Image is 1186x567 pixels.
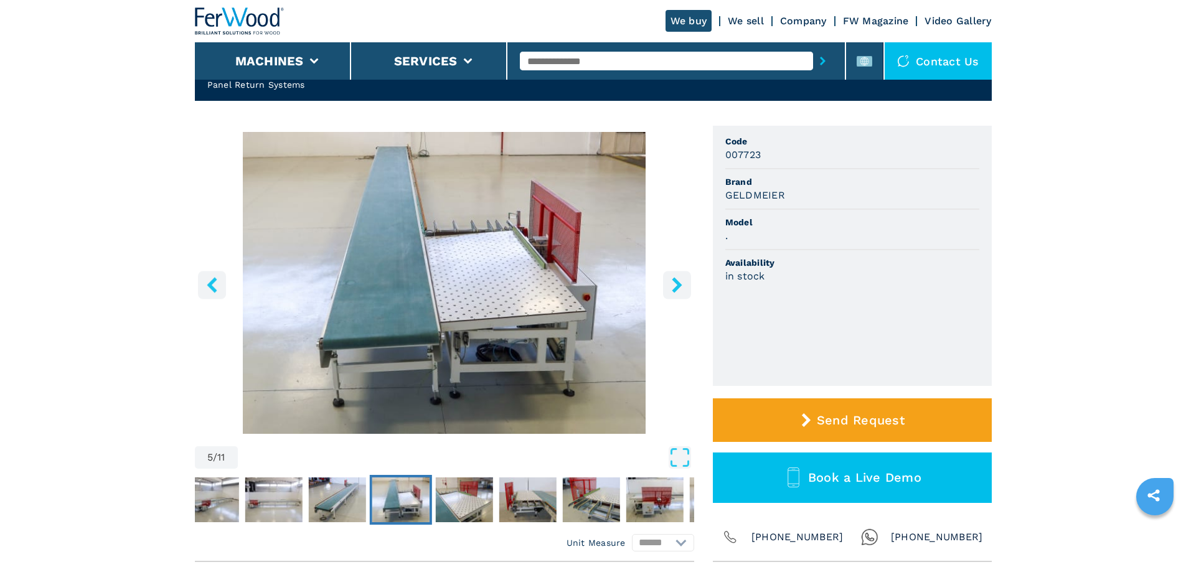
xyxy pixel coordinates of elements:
h2: Panel Return Systems [207,78,365,91]
span: Model [725,216,979,228]
em: Unit Measure [567,537,626,549]
button: Go to Slide 9 [623,475,685,525]
button: Book a Live Demo [713,452,992,503]
button: right-button [663,271,691,299]
img: df799d6af0cc49e469c3b4b53449e993 [181,477,238,522]
div: Contact us [885,42,992,80]
div: Go to Slide 5 [195,132,694,434]
img: f69bc67442f8f27a2364480830f82806 [689,477,746,522]
button: Services [394,54,458,68]
button: Go to Slide 5 [369,475,431,525]
h3: GELDMEIER [725,188,785,202]
span: Brand [725,176,979,188]
img: Whatsapp [861,528,878,546]
img: a3a8a10a4953f42447c67e3836ae47d1 [245,477,302,522]
button: Go to Slide 3 [242,475,304,525]
img: Phone [722,528,739,546]
span: / [213,452,217,462]
img: 95ea0bc2da82a20d820f44b4fe26d7f4 [372,477,429,522]
h3: 007723 [725,148,761,162]
h3: . [725,228,728,243]
button: Go to Slide 7 [496,475,558,525]
button: submit-button [813,47,832,75]
span: [PHONE_NUMBER] [751,528,844,546]
img: 5ce77cde606e20445bcae1c8c4bc9870 [626,477,683,522]
span: Send Request [817,413,905,428]
button: left-button [198,271,226,299]
nav: Thumbnail Navigation [115,475,614,525]
h3: in stock [725,269,765,283]
span: Code [725,135,979,148]
a: Video Gallery [925,15,991,27]
button: Open Fullscreen [241,446,691,469]
button: Go to Slide 4 [306,475,368,525]
img: c42186196816bd43bc0f6f8ecdb79d67 [562,477,619,522]
a: We buy [666,10,712,32]
button: Machines [235,54,304,68]
a: Company [780,15,827,27]
img: Contact us [897,55,910,67]
a: sharethis [1138,480,1169,511]
span: Availability [725,256,979,269]
button: Go to Slide 2 [179,475,241,525]
span: Book a Live Demo [808,470,921,485]
span: [PHONE_NUMBER] [891,528,983,546]
button: Send Request [713,398,992,442]
button: Go to Slide 10 [687,475,749,525]
button: Go to Slide 6 [433,475,495,525]
a: We sell [728,15,764,27]
a: FW Magazine [843,15,909,27]
span: 5 [207,452,213,462]
img: Panel Return Systems GELDMEIER . [195,132,694,434]
span: 11 [217,452,225,462]
img: Ferwood [195,7,285,35]
img: eec50f17ca701d5f099635e813c02980 [499,477,556,522]
img: 7d5cfeba387b477cf55d8f14a2aed4bb [435,477,492,522]
button: Go to Slide 8 [560,475,622,525]
iframe: Chat [1133,511,1177,558]
img: b9bf394f3097289220b48505b58488e2 [308,477,365,522]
